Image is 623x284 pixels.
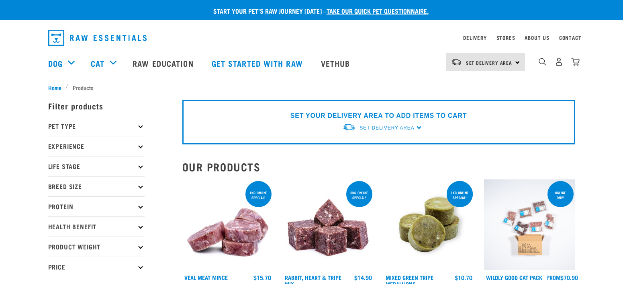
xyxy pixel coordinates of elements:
span: Set Delivery Area [466,61,513,64]
div: 3kg online special! [346,187,372,204]
a: Contact [559,36,582,39]
a: Cat [91,57,104,69]
a: take our quick pet questionnaire. [327,9,429,12]
div: ONLINE ONLY [547,187,574,204]
a: Wildly Good Cat Pack [486,276,542,279]
img: 1175 Rabbit Heart Tripe Mix 01 [283,179,374,271]
div: $70.90 [547,274,578,281]
div: $15.70 [253,274,271,281]
p: Protein [48,196,145,216]
span: FROM [547,276,560,279]
a: Stores [496,36,515,39]
div: $10.70 [455,274,472,281]
a: Delivery [463,36,486,39]
p: Price [48,257,145,277]
span: Home [48,83,61,92]
img: 1160 Veal Meat Mince Medallions 01 [182,179,274,271]
a: Dog [48,57,63,69]
img: Raw Essentials Logo [48,30,147,46]
nav: breadcrumbs [48,83,575,92]
img: van-moving.png [451,58,462,66]
div: 1kg online special! [245,187,272,204]
a: About Us [525,36,549,39]
nav: dropdown navigation [42,27,582,49]
img: home-icon-1@2x.png [539,58,546,66]
p: Pet Type [48,116,145,136]
p: Health Benefit [48,216,145,237]
h2: Our Products [182,161,575,173]
span: Set Delivery Area [360,125,414,131]
a: Vethub [313,47,360,79]
a: Raw Education [125,47,203,79]
p: Breed Size [48,176,145,196]
p: SET YOUR DELIVERY AREA TO ADD ITEMS TO CART [290,111,467,121]
p: Product Weight [48,237,145,257]
p: Filter products [48,96,145,116]
img: van-moving.png [343,123,355,132]
img: user.png [555,58,563,66]
div: 1kg online special! [447,187,473,204]
a: Veal Meat Mince [184,276,228,279]
img: Cat 0 2sec [484,179,575,271]
p: Experience [48,136,145,156]
a: Get started with Raw [204,47,313,79]
p: Life Stage [48,156,145,176]
a: Home [48,83,66,92]
img: home-icon@2x.png [571,58,580,66]
img: Mixed Green Tripe [384,179,475,271]
div: $14.90 [354,274,372,281]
